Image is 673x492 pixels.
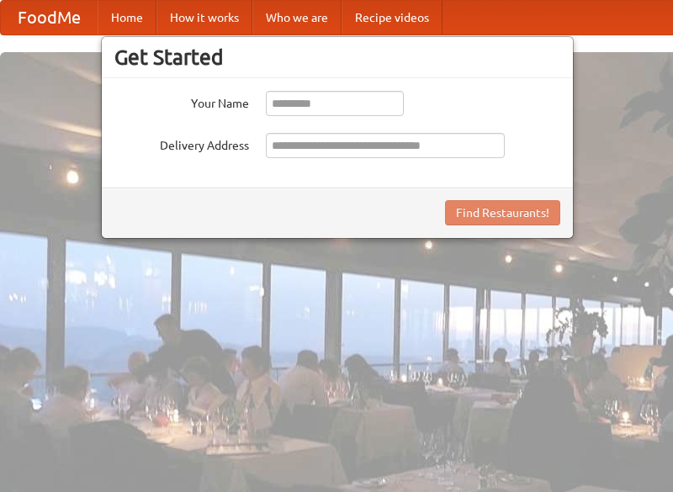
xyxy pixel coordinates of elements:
h3: Get Started [114,45,560,70]
label: Your Name [114,91,249,112]
a: How it works [156,1,252,34]
button: Find Restaurants! [445,200,560,225]
a: Who we are [252,1,342,34]
label: Delivery Address [114,133,249,154]
a: FoodMe [1,1,98,34]
a: Recipe videos [342,1,442,34]
a: Home [98,1,156,34]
